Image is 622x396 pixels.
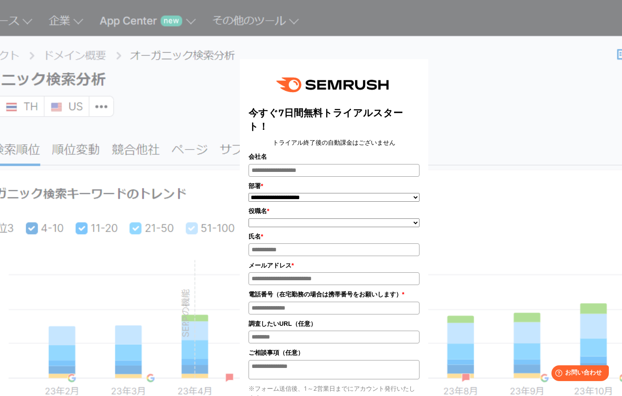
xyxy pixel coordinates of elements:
[249,181,419,191] label: 部署
[249,289,419,299] label: 電話番号（在宅勤務の場合は携帯番号をお願いします）
[249,206,419,216] label: 役職名
[249,152,419,161] label: 会社名
[544,362,612,386] iframe: Help widget launcher
[270,68,398,102] img: e6a379fe-ca9f-484e-8561-e79cf3a04b3f.png
[249,260,419,270] label: メールアドレス
[249,106,419,133] title: 今すぐ7日間無料トライアルスタート！
[249,348,419,357] label: ご相談事項（任意）
[249,232,419,241] label: 氏名
[249,319,419,328] label: 調査したいURL（任意）
[249,138,419,147] center: トライアル終了後の自動課金はございません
